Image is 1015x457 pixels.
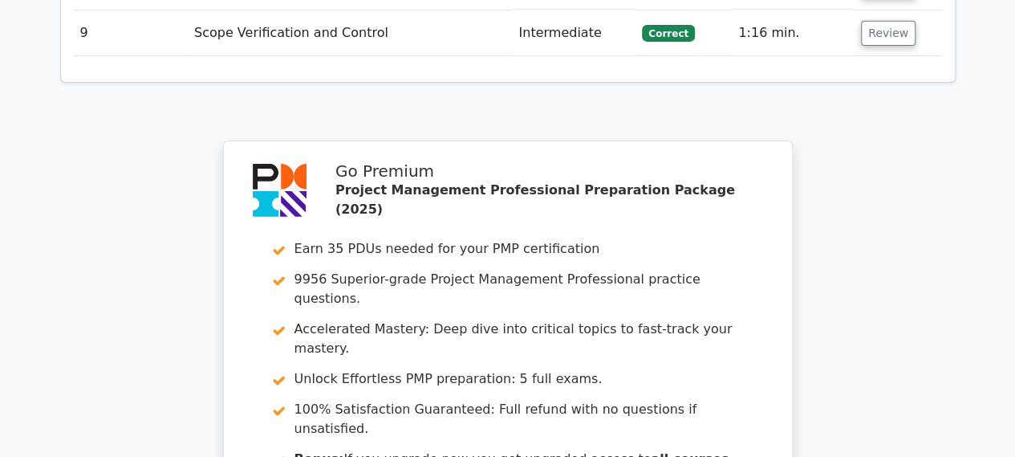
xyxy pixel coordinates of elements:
span: Correct [642,25,694,41]
td: Scope Verification and Control [188,10,512,56]
td: Intermediate [512,10,635,56]
td: 1:16 min. [732,10,855,56]
td: 9 [74,10,188,56]
button: Review [861,21,916,46]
